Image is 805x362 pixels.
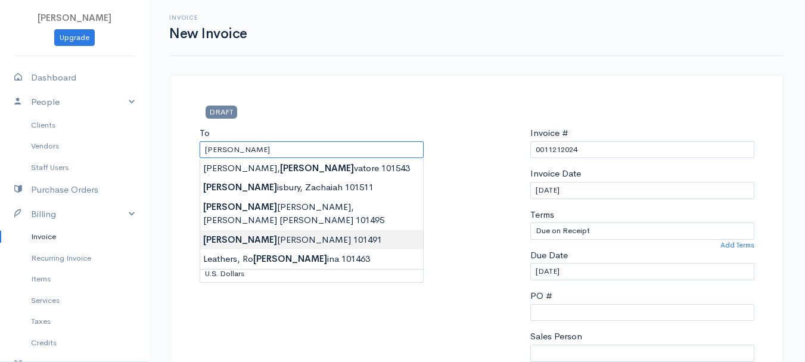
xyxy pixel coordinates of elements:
[530,126,568,140] label: Invoice #
[530,182,754,199] input: dd-mm-yyyy
[203,181,277,193] strong: [PERSON_NAME]
[200,126,210,140] label: To
[203,201,277,212] strong: [PERSON_NAME]
[169,14,247,21] h6: Invoice
[169,26,247,41] h1: New Invoice
[200,141,424,159] input: Client Name
[200,159,423,178] div: [PERSON_NAME], vatore 101543
[200,230,423,250] div: [PERSON_NAME] 101491
[203,234,277,245] strong: [PERSON_NAME]
[280,162,354,174] strong: [PERSON_NAME]
[530,167,581,181] label: Invoice Date
[530,289,552,303] label: PO #
[38,12,111,23] span: [PERSON_NAME]
[530,249,568,262] label: Due Date
[530,330,582,344] label: Sales Person
[200,249,423,269] div: Leathers, Ro ina 101463
[530,208,554,222] label: Terms
[206,106,237,118] span: DRAFT
[200,197,423,230] div: [PERSON_NAME], [PERSON_NAME] [PERSON_NAME] 101495
[54,29,95,47] a: Upgrade
[530,263,754,280] input: dd-mm-yyyy
[720,240,754,250] a: Add Terms
[253,253,327,264] strong: [PERSON_NAME]
[200,178,423,197] div: isbury, Zachaiah 101511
